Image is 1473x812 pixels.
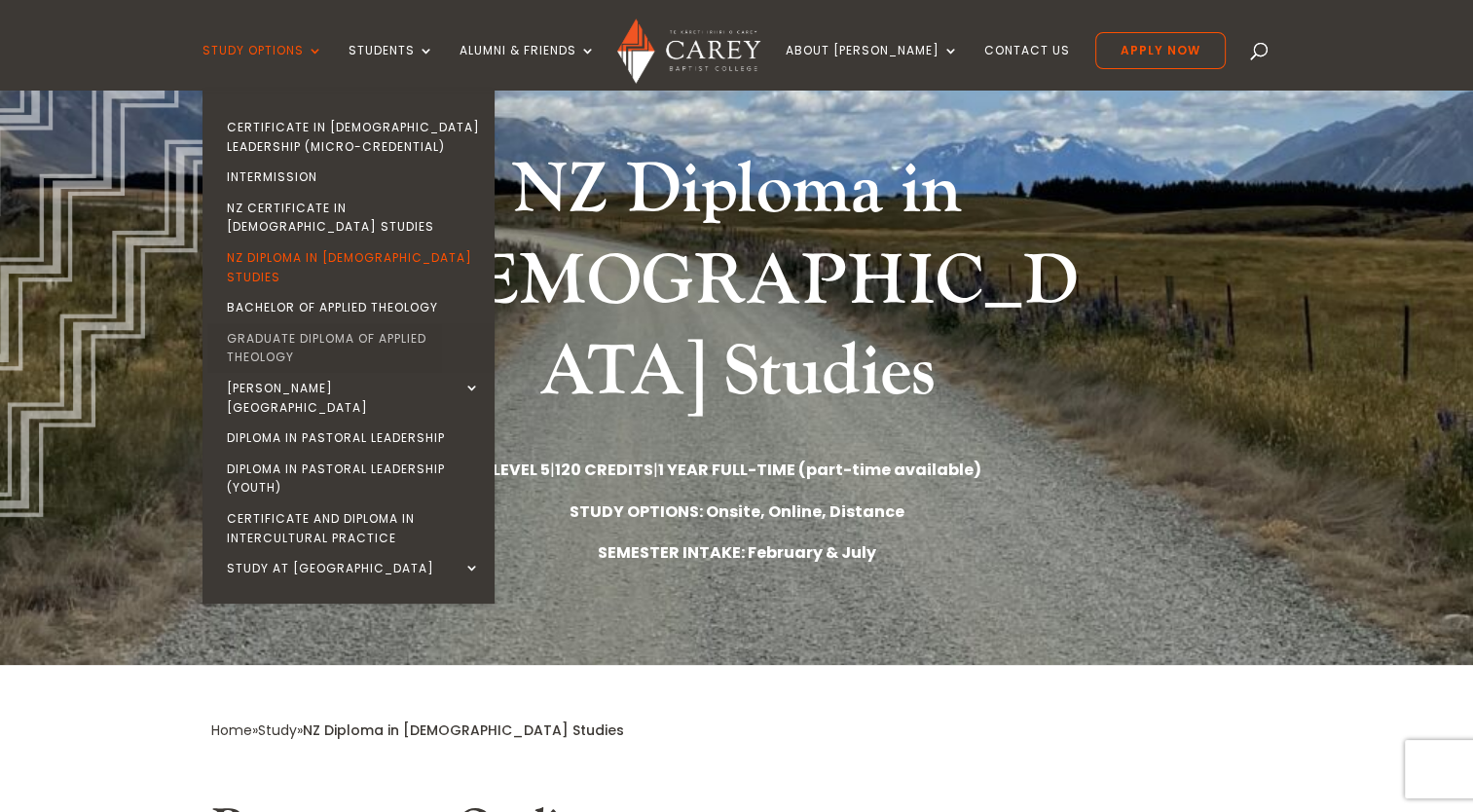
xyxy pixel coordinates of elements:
[207,292,499,323] a: Bachelor of Applied Theology
[303,720,624,740] span: NZ Diploma in [DEMOGRAPHIC_DATA] Studies
[207,323,499,373] a: Graduate Diploma of Applied Theology
[349,44,434,90] a: Students
[786,44,959,90] a: About [PERSON_NAME]
[493,459,550,481] strong: LEVEL 5
[258,720,297,740] a: Study
[207,373,499,423] a: [PERSON_NAME][GEOGRAPHIC_DATA]
[211,720,624,740] span: » »
[984,44,1070,90] a: Contact Us
[211,457,1263,483] p: | |
[207,193,499,242] a: NZ Certificate in [DEMOGRAPHIC_DATA] Studies
[207,162,499,193] a: Intermission
[617,18,760,84] img: Carey Baptist College
[207,242,499,292] a: NZ Diploma in [DEMOGRAPHIC_DATA] Studies
[570,500,904,523] strong: STUDY OPTIONS: Onsite, Online, Distance
[207,503,499,553] a: Certificate and Diploma in Intercultural Practice
[203,44,323,90] a: Study Options
[207,423,499,454] a: Diploma in Pastoral Leadership
[658,459,981,481] strong: 1 YEAR FULL-TIME (part-time available)
[372,145,1102,428] h1: NZ Diploma in [DEMOGRAPHIC_DATA] Studies
[211,720,252,740] a: Home
[207,553,499,584] a: Study at [GEOGRAPHIC_DATA]
[460,44,596,90] a: Alumni & Friends
[207,112,499,162] a: Certificate in [DEMOGRAPHIC_DATA] Leadership (Micro-credential)
[598,541,876,564] strong: SEMESTER INTAKE: February & July
[207,454,499,503] a: Diploma in Pastoral Leadership (Youth)
[1095,32,1226,69] a: Apply Now
[555,459,653,481] strong: 120 CREDITS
